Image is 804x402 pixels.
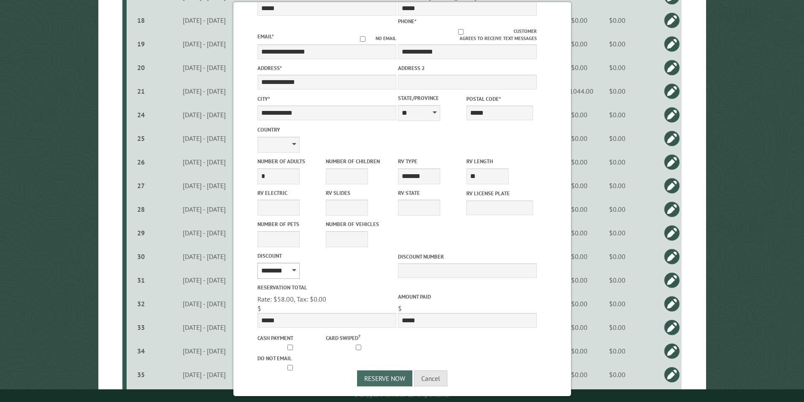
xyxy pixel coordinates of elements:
label: RV Type [398,157,465,165]
label: Postal Code [466,95,533,103]
div: 26 [130,158,152,166]
label: Address [257,64,396,72]
td: $0.00 [563,32,596,56]
div: [DATE] - [DATE] [155,370,253,379]
label: Country [257,126,396,134]
label: Email [257,33,274,40]
td: $0.00 [596,221,639,245]
label: State/Province [398,94,465,102]
td: $0.00 [596,8,639,32]
td: $0.00 [596,56,639,79]
td: $0.00 [596,150,639,174]
label: RV Slides [326,189,393,197]
div: [DATE] - [DATE] [155,229,253,237]
div: 30 [130,252,152,261]
td: $0.00 [563,127,596,150]
div: [DATE] - [DATE] [155,347,253,355]
td: $0.00 [596,339,639,363]
td: $0.00 [596,32,639,56]
div: 18 [130,16,152,24]
label: Reservation Total [257,283,396,291]
label: Customer agrees to receive text messages [398,28,537,42]
td: $0.00 [563,56,596,79]
td: $0.00 [563,292,596,316]
input: No email [350,36,376,42]
td: $0.00 [563,316,596,339]
label: RV Length [466,157,533,165]
label: Number of Adults [257,157,324,165]
td: $0.00 [596,197,639,221]
div: 32 [130,299,152,308]
div: [DATE] - [DATE] [155,111,253,119]
label: Amount paid [398,293,537,301]
td: $0.00 [596,316,639,339]
label: No email [350,35,396,42]
td: $0.00 [596,268,639,292]
label: Cash payment [257,334,324,342]
label: RV License Plate [466,189,533,197]
div: [DATE] - [DATE] [155,252,253,261]
div: [DATE] - [DATE] [155,134,253,143]
div: [DATE] - [DATE] [155,205,253,213]
td: $0.00 [563,8,596,32]
small: © Campground Commander LLC. All rights reserved. [355,393,450,398]
div: [DATE] - [DATE] [155,16,253,24]
label: City [257,95,396,103]
label: Card swiped [326,333,393,342]
td: $0.00 [563,339,596,363]
td: $0.00 [596,79,639,103]
td: $0.00 [563,197,596,221]
td: $0.00 [596,103,639,127]
div: 19 [130,40,152,48]
td: $0.00 [596,292,639,316]
td: $0.00 [563,363,596,386]
div: 25 [130,134,152,143]
label: Do not email [257,354,324,362]
input: Customer agrees to receive text messages [408,29,514,35]
div: 35 [130,370,152,379]
td: $0.00 [596,245,639,268]
div: 29 [130,229,152,237]
label: Number of Pets [257,220,324,228]
div: [DATE] - [DATE] [155,63,253,72]
td: $0.00 [563,150,596,174]
div: 34 [130,347,152,355]
button: Reserve Now [357,370,412,386]
span: Rate: $58.00, Tax: $0.00 [257,295,326,303]
div: 24 [130,111,152,119]
div: 20 [130,63,152,72]
label: Discount Number [398,253,537,261]
button: Cancel [414,370,447,386]
label: Number of Children [326,157,393,165]
div: [DATE] - [DATE] [155,323,253,332]
td: $0.00 [596,174,639,197]
label: Discount [257,252,396,260]
div: [DATE] - [DATE] [155,299,253,308]
label: Address 2 [398,64,537,72]
div: 28 [130,205,152,213]
td: $0.00 [563,245,596,268]
label: Phone [398,18,417,25]
span: $ [257,304,261,313]
span: $ [398,304,402,313]
label: RV State [398,189,465,197]
td: $0.00 [563,268,596,292]
td: $0.00 [563,103,596,127]
div: 27 [130,181,152,190]
div: [DATE] - [DATE] [155,158,253,166]
div: [DATE] - [DATE] [155,87,253,95]
label: RV Electric [257,189,324,197]
td: $0.00 [596,363,639,386]
td: $1044.00 [563,79,596,103]
div: [DATE] - [DATE] [155,276,253,284]
td: $0.00 [563,174,596,197]
div: 21 [130,87,152,95]
td: $0.00 [596,127,639,150]
div: 31 [130,276,152,284]
label: Number of Vehicles [326,220,393,228]
div: [DATE] - [DATE] [155,40,253,48]
div: 33 [130,323,152,332]
td: $0.00 [563,221,596,245]
div: [DATE] - [DATE] [155,181,253,190]
a: ? [358,333,360,339]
